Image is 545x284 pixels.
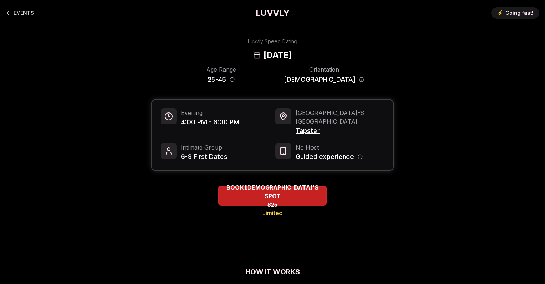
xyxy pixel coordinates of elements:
span: [GEOGRAPHIC_DATA] - S [GEOGRAPHIC_DATA] [296,108,384,126]
span: BOOK [DEMOGRAPHIC_DATA]'S SPOT [218,183,327,200]
button: Orientation information [359,77,364,82]
span: $25 [267,201,278,208]
span: No Host [296,143,363,152]
span: ⚡️ [497,9,503,17]
span: Intimate Group [181,143,227,152]
button: Age range information [230,77,235,82]
div: Orientation [284,65,364,74]
span: Guided experience [296,152,354,162]
span: Evening [181,108,239,117]
span: Limited [262,209,283,217]
div: Age Range [181,65,261,74]
button: BOOK QUEER MEN'S SPOT - Limited [218,186,327,206]
button: Host information [358,154,363,159]
span: [DEMOGRAPHIC_DATA] [284,75,355,85]
span: Going fast! [505,9,533,17]
div: Luvvly Speed Dating [248,38,297,45]
span: 4:00 PM - 6:00 PM [181,117,239,127]
span: Tapster [296,126,384,136]
span: 25 - 45 [208,75,226,85]
h2: [DATE] [263,49,292,61]
a: Back to events [6,9,34,17]
a: LUVVLY [256,7,289,19]
span: 6-9 First Dates [181,152,227,162]
h2: How It Works [151,267,394,277]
